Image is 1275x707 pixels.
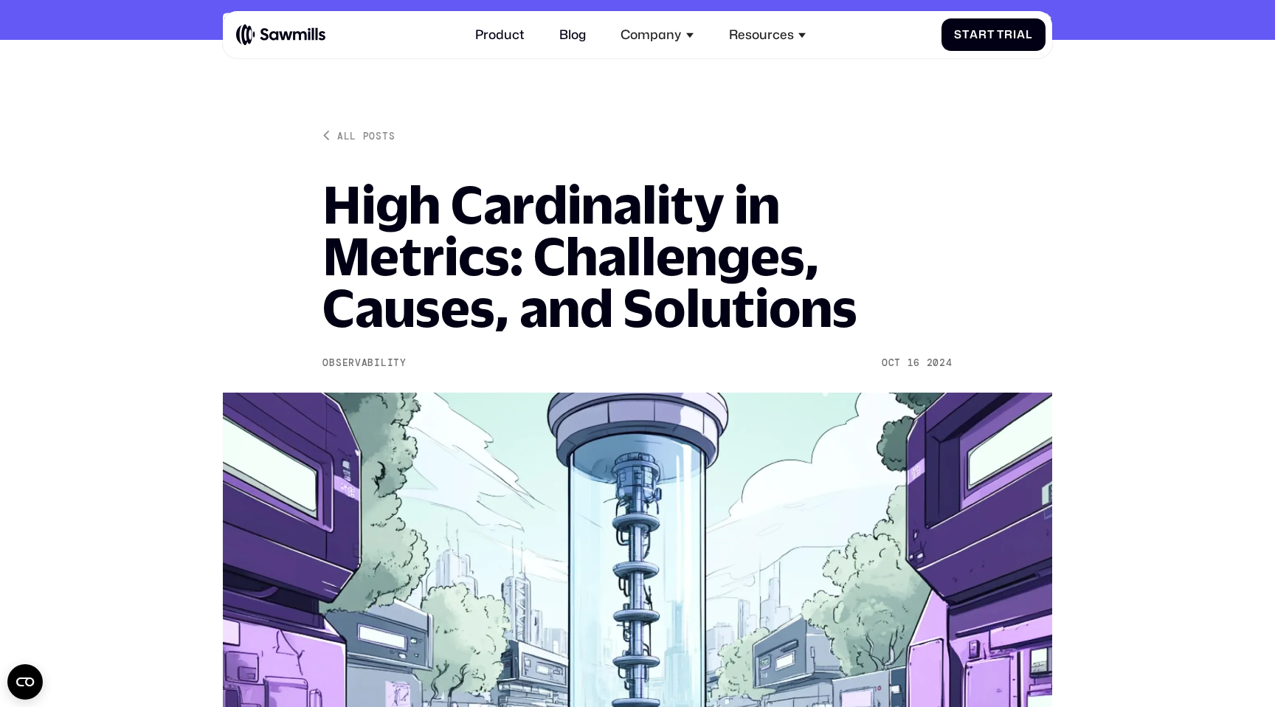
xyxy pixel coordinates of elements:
[322,129,395,142] a: All posts
[611,18,703,52] div: Company
[1004,28,1013,41] span: r
[729,27,794,43] div: Resources
[719,18,816,52] div: Resources
[882,357,901,369] div: Oct
[466,18,533,52] a: Product
[7,664,43,700] button: Open CMP widget
[322,357,406,369] div: Observability
[908,357,920,369] div: 16
[1026,28,1033,41] span: l
[987,28,995,41] span: t
[621,27,681,43] div: Company
[1017,28,1026,41] span: a
[927,357,953,369] div: 2024
[954,28,962,41] span: S
[962,28,970,41] span: t
[337,129,395,142] div: All posts
[997,28,1004,41] span: T
[322,179,952,334] h1: High Cardinality in Metrics: Challenges, Causes, and Solutions
[970,28,978,41] span: a
[941,18,1046,51] a: StartTrial
[978,28,987,41] span: r
[550,18,595,52] a: Blog
[1013,28,1017,41] span: i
